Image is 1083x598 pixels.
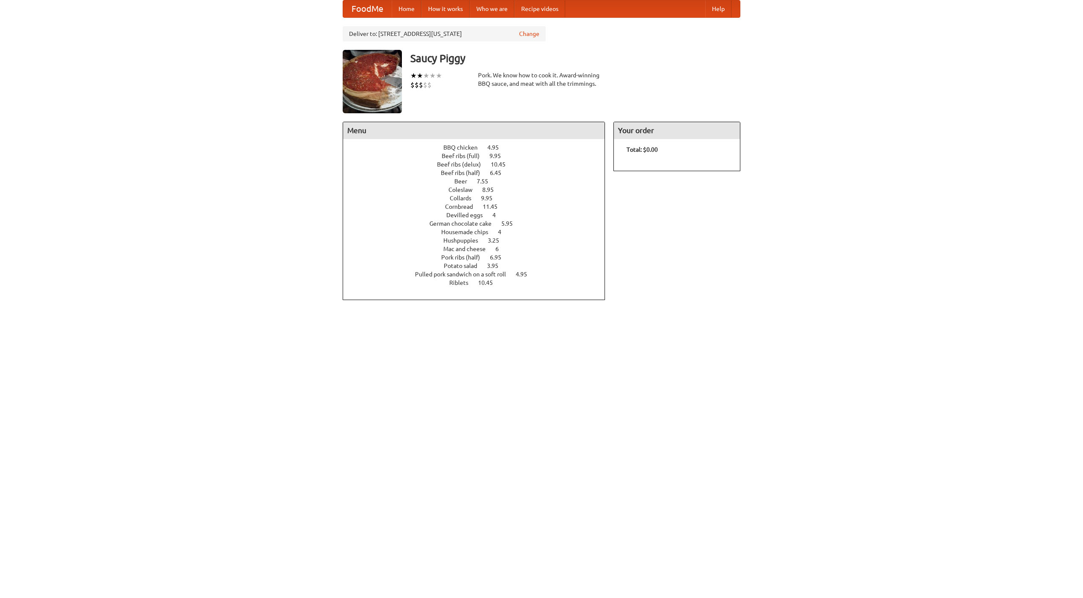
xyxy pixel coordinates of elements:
a: Beer 7.55 [454,178,504,185]
li: $ [415,80,419,90]
span: 4 [498,229,510,235]
li: $ [427,80,432,90]
h4: Menu [343,122,605,139]
a: Riblets 10.45 [449,279,509,286]
a: Hushpuppies 3.25 [443,237,515,244]
span: 4 [492,212,504,218]
li: $ [410,80,415,90]
h4: Your order [614,122,740,139]
a: Home [392,0,421,17]
img: angular.jpg [343,50,402,113]
h3: Saucy Piggy [410,50,740,67]
span: German chocolate cake [429,220,500,227]
span: BBQ chicken [443,144,486,151]
li: $ [419,80,423,90]
a: BBQ chicken 4.95 [443,144,514,151]
li: ★ [417,71,423,80]
span: 4.95 [516,271,536,278]
span: Housemade chips [441,229,497,235]
span: 11.45 [483,203,506,210]
a: How it works [421,0,470,17]
a: German chocolate cake 5.95 [429,220,528,227]
span: Hushpuppies [443,237,487,244]
li: ★ [429,71,436,80]
span: 9.95 [489,153,509,159]
span: 10.45 [491,161,514,168]
a: Beef ribs (full) 9.95 [442,153,517,159]
span: 5.95 [501,220,521,227]
a: Pork ribs (half) 6.95 [441,254,517,261]
span: 6 [495,246,507,252]
a: Devilled eggs 4 [446,212,511,218]
a: Cornbread 11.45 [445,203,513,210]
span: 10.45 [478,279,501,286]
li: ★ [436,71,442,80]
a: Collards 9.95 [450,195,508,202]
span: 8.95 [482,186,502,193]
span: 4.95 [487,144,507,151]
a: Recipe videos [514,0,565,17]
a: Potato salad 3.95 [444,262,514,269]
a: Housemade chips 4 [441,229,517,235]
li: ★ [423,71,429,80]
a: Help [705,0,731,17]
span: Beef ribs (half) [441,169,489,176]
span: Coleslaw [448,186,481,193]
a: Beef ribs (delux) 10.45 [437,161,521,168]
span: Beef ribs (full) [442,153,488,159]
span: 9.95 [481,195,501,202]
li: ★ [410,71,417,80]
span: Devilled eggs [446,212,491,218]
span: Beef ribs (delux) [437,161,489,168]
span: Pulled pork sandwich on a soft roll [415,271,514,278]
a: Beef ribs (half) 6.45 [441,169,517,176]
span: Collards [450,195,480,202]
a: Coleslaw 8.95 [448,186,509,193]
li: $ [423,80,427,90]
b: Total: $0.00 [627,146,658,153]
span: Riblets [449,279,477,286]
span: Cornbread [445,203,481,210]
span: 6.95 [490,254,510,261]
span: Pork ribs (half) [441,254,489,261]
span: 7.55 [477,178,497,185]
span: 3.25 [488,237,508,244]
a: Pulled pork sandwich on a soft roll 4.95 [415,271,543,278]
div: Pork. We know how to cook it. Award-winning BBQ sauce, and meat with all the trimmings. [478,71,605,88]
span: Mac and cheese [443,246,494,252]
a: Mac and cheese 6 [443,246,514,252]
div: Deliver to: [STREET_ADDRESS][US_STATE] [343,26,546,41]
a: Who we are [470,0,514,17]
span: 6.45 [490,169,510,176]
span: Beer [454,178,476,185]
a: FoodMe [343,0,392,17]
a: Change [519,30,539,38]
span: 3.95 [487,262,507,269]
span: Potato salad [444,262,486,269]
